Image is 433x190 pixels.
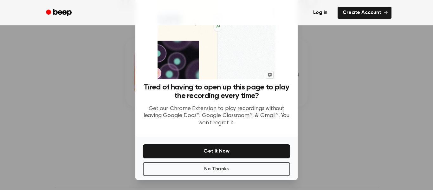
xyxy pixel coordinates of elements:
[143,105,290,127] p: Get our Chrome Extension to play recordings without leaving Google Docs™, Google Classroom™, & Gm...
[307,5,334,20] a: Log in
[338,7,391,19] a: Create Account
[143,83,290,100] h3: Tired of having to open up this page to play the recording every time?
[143,144,290,158] button: Get It Now
[42,7,77,19] a: Beep
[143,162,290,176] button: No Thanks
